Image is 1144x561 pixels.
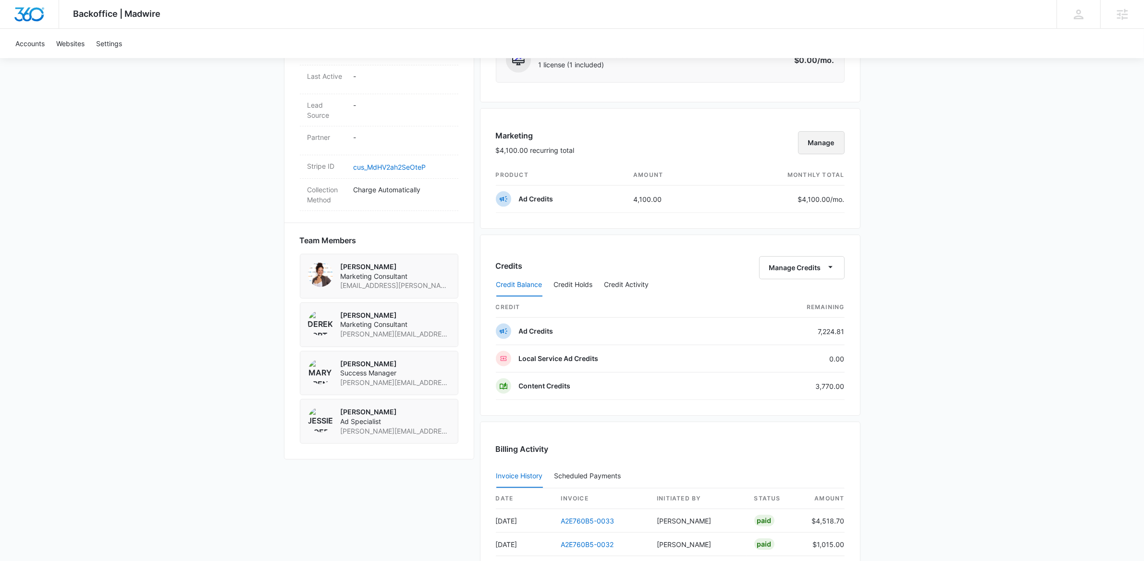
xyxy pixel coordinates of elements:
div: Paid [754,515,775,526]
button: Invoice History [496,465,543,488]
th: amount [626,165,715,186]
td: [DATE] [496,533,554,556]
th: date [496,488,554,509]
div: Stripe IDcus_MdHV2ah2SeOteP [300,155,458,179]
a: Accounts [10,29,50,58]
div: Last Active- [300,65,458,94]
div: Lead Source- [300,94,458,126]
img: Jessie Hoerr [308,407,333,432]
p: Local Service Ad Credits [519,354,599,363]
dt: Partner [308,132,346,142]
span: Backoffice | Madwire [74,9,161,19]
h3: Credits [496,260,523,272]
th: monthly total [716,165,845,186]
p: Ad Credits [519,326,554,336]
span: Marketing Consultant [341,320,450,329]
button: Manage Credits [759,256,845,279]
td: 7,224.81 [743,318,845,345]
button: Credit Holds [554,274,593,297]
p: $0.00 [789,54,835,66]
th: status [747,488,804,509]
dt: Last Active [308,71,346,81]
button: Credit Activity [604,274,649,297]
dt: Collection Method [308,185,346,205]
p: - [354,71,451,81]
p: [PERSON_NAME] [341,262,450,272]
img: Lauren Gagnon [308,262,333,287]
div: Paid [754,538,775,550]
button: Manage [798,131,845,154]
a: cus_MdHV2ah2SeOteP [354,163,426,171]
th: amount [804,488,845,509]
p: Content Credits [519,381,571,391]
span: Team Members [300,235,357,246]
th: product [496,165,626,186]
span: Success Manager [341,368,450,378]
th: Initiated By [649,488,746,509]
p: - [354,132,451,142]
td: $4,518.70 [804,509,845,533]
td: $1,015.00 [804,533,845,556]
p: [PERSON_NAME] [341,311,450,320]
td: 3,770.00 [743,373,845,400]
td: 0.00 [743,345,845,373]
p: Charge Automatically [354,185,451,195]
span: /mo. [818,55,835,65]
p: [PERSON_NAME] [341,359,450,369]
span: [PERSON_NAME][EMAIL_ADDRESS][PERSON_NAME][DOMAIN_NAME] [341,378,450,387]
span: 1 license (1 included) [539,60,629,70]
th: credit [496,297,743,318]
p: $4,100.00 recurring total [496,145,575,155]
td: [PERSON_NAME] [649,533,746,556]
th: Remaining [743,297,845,318]
td: 4,100.00 [626,186,715,213]
a: Websites [50,29,90,58]
div: Scheduled Payments [554,473,625,479]
dt: Stripe ID [308,161,346,171]
a: A2E760B5-0033 [561,517,615,525]
td: [PERSON_NAME] [649,509,746,533]
td: [DATE] [496,509,554,533]
p: $4,100.00 [798,194,845,204]
img: Derek Fortier [308,311,333,336]
div: Partner- [300,126,458,155]
p: - [354,100,451,110]
span: /mo. [831,195,845,203]
h3: Billing Activity [496,443,845,455]
a: Settings [90,29,128,58]
a: A2E760B5-0032 [561,540,614,549]
p: Ad Credits [519,194,554,204]
dt: Lead Source [308,100,346,120]
span: [PERSON_NAME][EMAIL_ADDRESS][PERSON_NAME][DOMAIN_NAME] [341,329,450,339]
p: [PERSON_NAME] [341,407,450,417]
span: Marketing Consultant [341,272,450,281]
span: Ad Specialist [341,417,450,426]
h3: Marketing [496,130,575,141]
button: Credit Balance [496,274,542,297]
span: [PERSON_NAME][EMAIL_ADDRESS][PERSON_NAME][DOMAIN_NAME] [341,426,450,436]
img: Mary Brenton [308,359,333,384]
span: [EMAIL_ADDRESS][PERSON_NAME][DOMAIN_NAME] [341,281,450,290]
div: Collection MethodCharge Automatically [300,179,458,211]
th: invoice [554,488,650,509]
